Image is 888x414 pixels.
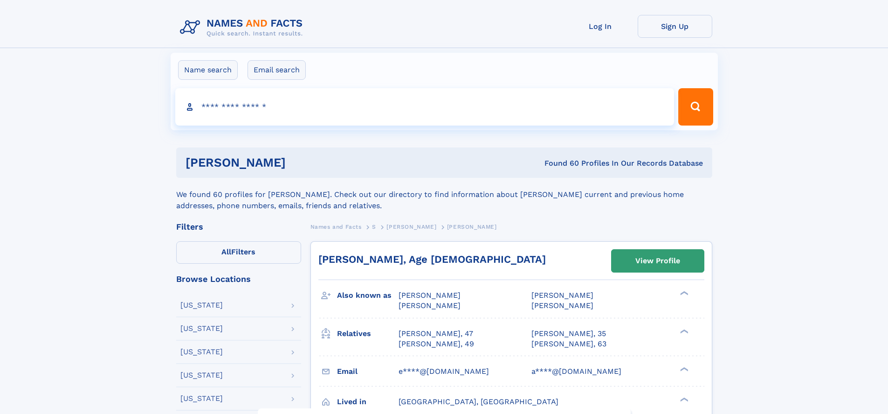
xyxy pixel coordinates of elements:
[399,329,473,339] a: [PERSON_NAME], 47
[310,221,362,232] a: Names and Facts
[337,288,399,303] h3: Also known as
[175,88,675,126] input: search input
[447,224,497,230] span: [PERSON_NAME]
[186,157,415,168] h1: [PERSON_NAME]
[337,394,399,410] h3: Lived in
[678,290,689,296] div: ❯
[678,328,689,334] div: ❯
[678,88,713,126] button: Search Button
[176,15,310,40] img: Logo Names and Facts
[176,178,712,211] div: We found 60 profiles for [PERSON_NAME]. Check out our directory to find information about [PERSON...
[399,397,558,406] span: [GEOGRAPHIC_DATA], [GEOGRAPHIC_DATA]
[638,15,712,38] a: Sign Up
[635,250,680,272] div: View Profile
[531,301,593,310] span: [PERSON_NAME]
[180,372,223,379] div: [US_STATE]
[337,364,399,379] h3: Email
[180,395,223,402] div: [US_STATE]
[180,348,223,356] div: [US_STATE]
[372,221,376,232] a: S
[176,241,301,264] label: Filters
[531,291,593,300] span: [PERSON_NAME]
[399,291,461,300] span: [PERSON_NAME]
[678,366,689,372] div: ❯
[531,329,606,339] a: [PERSON_NAME], 35
[178,60,238,80] label: Name search
[399,339,474,349] a: [PERSON_NAME], 49
[678,396,689,402] div: ❯
[386,221,436,232] a: [PERSON_NAME]
[415,158,703,168] div: Found 60 Profiles In Our Records Database
[399,301,461,310] span: [PERSON_NAME]
[318,253,546,265] a: [PERSON_NAME], Age [DEMOGRAPHIC_DATA]
[372,224,376,230] span: S
[180,325,223,332] div: [US_STATE]
[531,339,606,349] a: [PERSON_NAME], 63
[176,223,301,231] div: Filters
[180,302,223,309] div: [US_STATE]
[176,275,301,283] div: Browse Locations
[386,224,436,230] span: [PERSON_NAME]
[612,250,704,272] a: View Profile
[248,60,306,80] label: Email search
[563,15,638,38] a: Log In
[221,247,231,256] span: All
[337,326,399,342] h3: Relatives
